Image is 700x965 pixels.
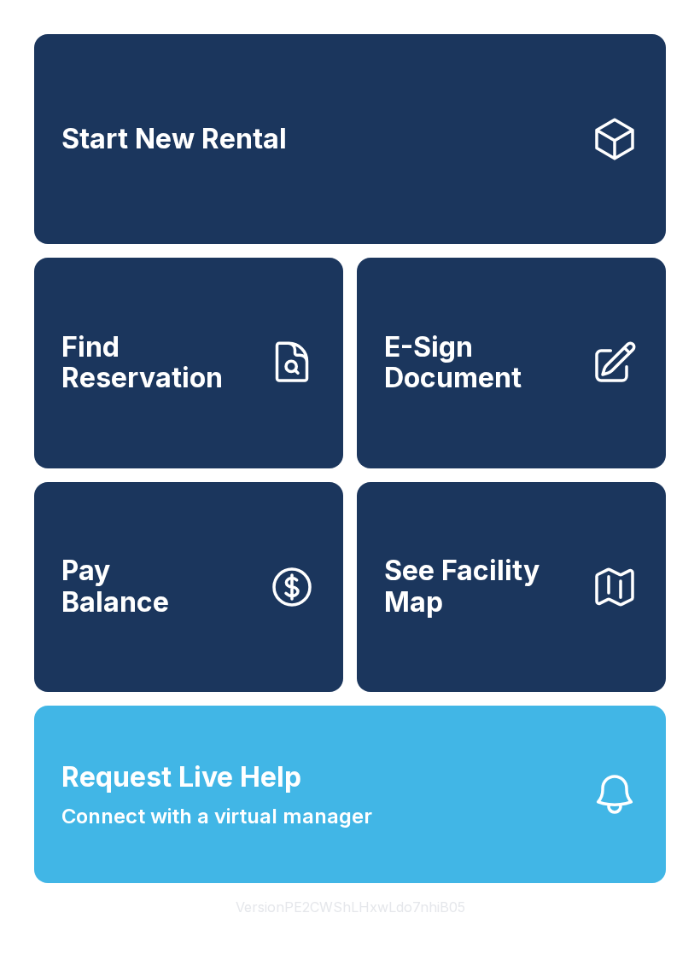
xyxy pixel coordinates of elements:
a: E-Sign Document [357,258,666,468]
a: Find Reservation [34,258,343,468]
span: Find Reservation [61,332,254,394]
span: Connect with a virtual manager [61,801,372,832]
span: See Facility Map [384,555,577,618]
span: Request Live Help [61,757,301,798]
span: Start New Rental [61,124,287,155]
button: Request Live HelpConnect with a virtual manager [34,706,666,883]
button: See Facility Map [357,482,666,692]
a: Start New Rental [34,34,666,244]
button: VersionPE2CWShLHxwLdo7nhiB05 [222,883,479,931]
span: Pay Balance [61,555,169,618]
a: PayBalance [34,482,343,692]
span: E-Sign Document [384,332,577,394]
